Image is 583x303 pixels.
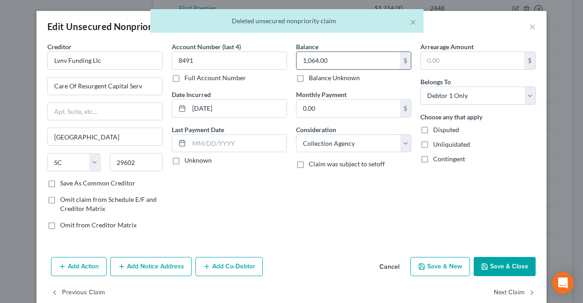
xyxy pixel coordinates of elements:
[433,155,465,163] span: Contingent
[296,90,347,99] label: Monthly Payment
[410,16,416,27] button: ×
[410,257,470,276] button: Save & New
[184,156,212,165] label: Unknown
[51,283,105,303] button: Previous Claim
[420,112,482,122] label: Choose any that apply
[110,153,163,171] input: Enter zip...
[433,126,459,134] span: Disputed
[421,52,524,69] input: 0.00
[60,221,137,229] span: Omit from Creditor Matrix
[47,43,72,51] span: Creditor
[296,125,336,134] label: Consideration
[60,179,135,188] label: Save As Common Creditor
[172,125,224,134] label: Last Payment Date
[433,140,470,148] span: Unliquidated
[372,258,407,276] button: Cancel
[524,52,535,69] div: $
[48,103,162,120] input: Apt, Suite, etc...
[474,257,536,276] button: Save & Close
[51,257,107,276] button: Add Action
[296,42,318,51] label: Balance
[309,160,385,168] span: Claim was subject to setoff
[189,100,286,117] input: MM/DD/YYYY
[400,52,411,69] div: $
[420,78,451,86] span: Belongs To
[184,73,246,82] label: Full Account Number
[420,42,474,51] label: Arrearage Amount
[195,257,263,276] button: Add Co-Debtor
[60,195,157,212] span: Omit claim from Schedule E/F and Creditor Matrix
[47,51,163,70] input: Search creditor by name...
[172,51,287,70] input: XXXX
[158,16,416,26] div: Deleted unsecured nonpriority claim
[110,257,192,276] button: Add Notice Address
[552,272,574,294] div: Open Intercom Messenger
[297,100,400,117] input: 0.00
[309,73,360,82] label: Balance Unknown
[48,128,162,145] input: Enter city...
[189,135,286,152] input: MM/DD/YYYY
[172,42,241,51] label: Account Number (last 4)
[297,52,400,69] input: 0.00
[400,100,411,117] div: $
[48,77,162,95] input: Enter address...
[172,90,211,99] label: Date Incurred
[494,283,536,303] button: Next Claim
